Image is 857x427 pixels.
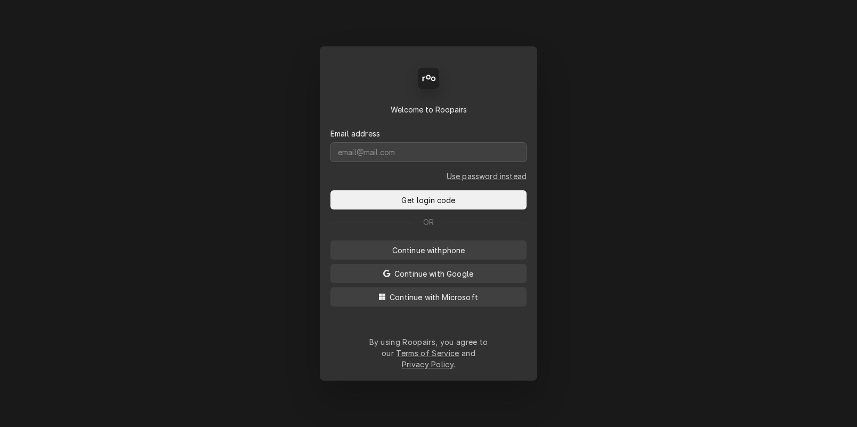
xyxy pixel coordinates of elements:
[330,216,527,228] div: Or
[447,171,527,182] a: Go to Email and password form
[330,240,527,260] button: Continue withphone
[392,268,475,279] span: Continue with Google
[390,245,467,256] span: Continue with phone
[396,349,459,358] a: Terms of Service
[330,104,527,115] div: Welcome to Roopairs
[330,128,380,139] label: Email address
[402,360,454,369] a: Privacy Policy
[369,336,488,370] div: By using Roopairs, you agree to our and .
[387,292,480,303] span: Continue with Microsoft
[330,190,527,210] button: Get login code
[399,195,457,206] span: Get login code
[330,142,527,162] input: email@mail.com
[330,264,527,283] button: Continue with Google
[330,287,527,307] button: Continue with Microsoft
